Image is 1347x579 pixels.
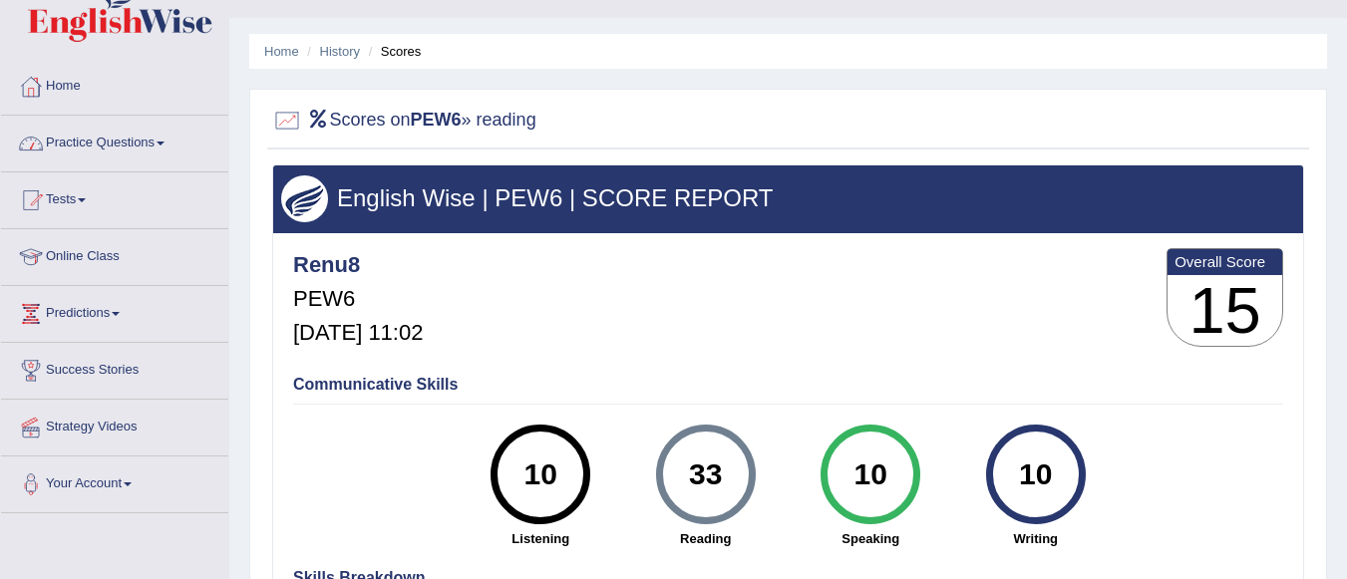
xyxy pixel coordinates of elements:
a: Practice Questions [1,116,228,165]
strong: Reading [633,529,779,548]
b: Overall Score [1175,253,1275,270]
strong: Writing [963,529,1109,548]
h4: Communicative Skills [293,376,1283,394]
a: Predictions [1,286,228,336]
a: Your Account [1,456,228,506]
div: 10 [999,433,1072,516]
a: History [320,44,360,59]
img: wings.png [281,175,328,222]
a: Success Stories [1,343,228,393]
li: Scores [364,42,422,61]
div: 33 [669,433,742,516]
h3: 15 [1168,275,1282,347]
b: PEW6 [411,110,462,130]
a: Strategy Videos [1,400,228,449]
div: 10 [505,433,577,516]
h5: [DATE] 11:02 [293,321,423,345]
h4: Renu8 [293,253,423,277]
a: Home [1,59,228,109]
a: Home [264,44,299,59]
h3: English Wise | PEW6 | SCORE REPORT [281,185,1295,211]
a: Tests [1,172,228,222]
strong: Speaking [799,529,944,548]
strong: Listening [469,529,614,548]
div: 10 [835,433,907,516]
h5: PEW6 [293,287,423,311]
h2: Scores on » reading [272,106,536,136]
a: Online Class [1,229,228,279]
